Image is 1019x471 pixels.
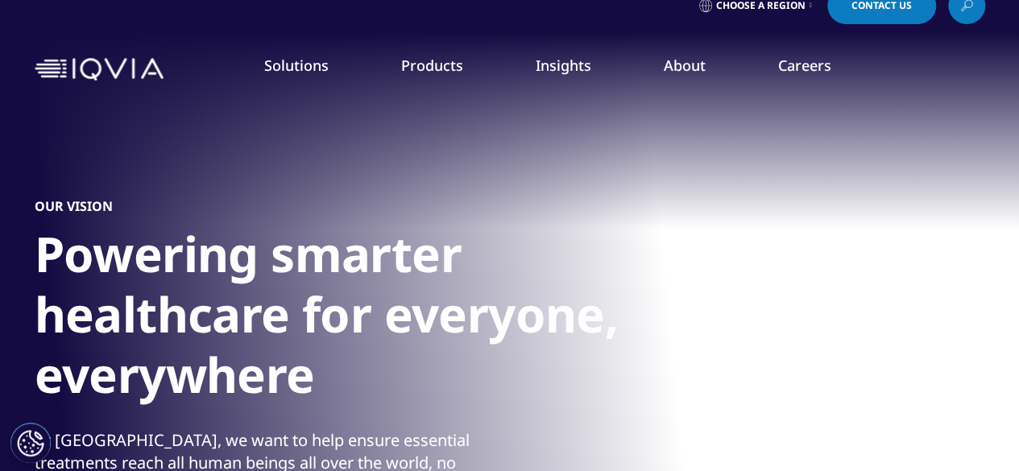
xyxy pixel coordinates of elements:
[664,56,706,75] a: About
[401,56,463,75] a: Products
[851,1,912,10] span: Contact Us
[35,198,113,214] h5: OUR VISION
[778,56,831,75] a: Careers
[264,56,329,75] a: Solutions
[170,31,985,107] nav: Primary
[35,224,639,415] h1: Powering smarter healthcare for everyone, everywhere
[10,423,51,463] button: Cookie Settings
[536,56,591,75] a: Insights
[35,58,164,81] img: IQVIA Healthcare Information Technology and Pharma Clinical Research Company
